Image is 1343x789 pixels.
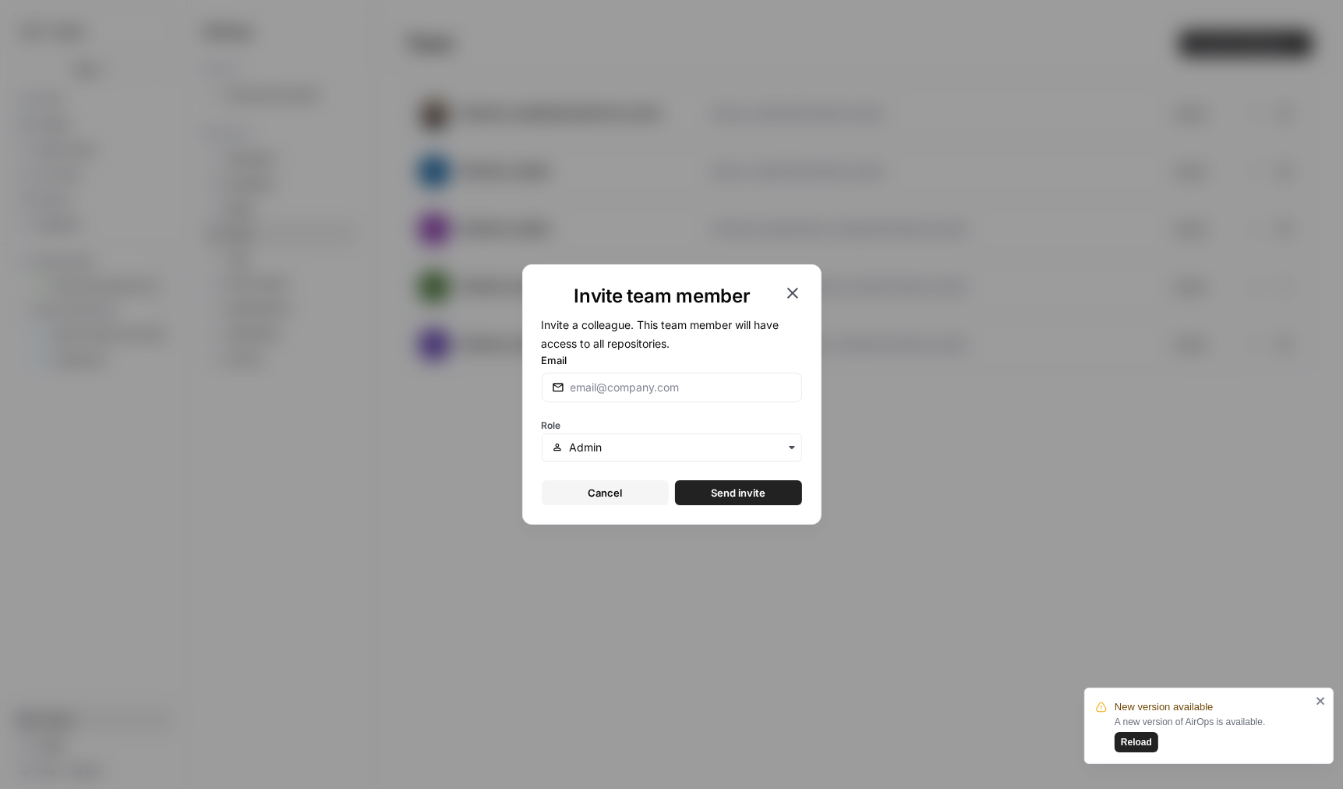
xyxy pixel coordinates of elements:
span: New version available [1115,699,1213,715]
span: Cancel [588,485,622,501]
input: email@company.com [571,380,792,395]
button: close [1316,695,1327,707]
span: Invite a colleague. This team member will have access to all repositories. [542,318,779,350]
label: Email [542,352,802,368]
div: A new version of AirOps is available. [1115,715,1311,752]
span: Reload [1121,735,1152,749]
button: Send invite [675,480,802,505]
span: Role [542,419,561,431]
button: Cancel [542,480,669,505]
span: Send invite [711,485,765,501]
h1: Invite team member [542,284,783,309]
input: Admin [569,440,791,455]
